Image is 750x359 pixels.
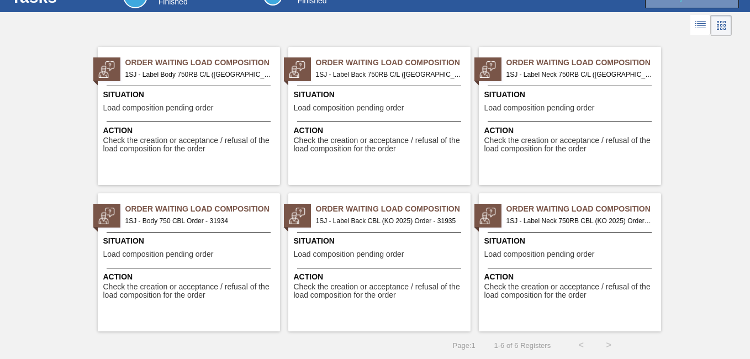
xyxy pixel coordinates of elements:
span: Action [484,271,658,283]
img: status [98,208,115,224]
span: 1 - 6 of 6 Registers [492,341,551,350]
img: status [479,208,496,224]
span: Order Waiting Load Composition [506,57,661,68]
div: Card Vision [711,15,732,36]
span: 1SJ - Label Back CBL (KO 2025) Order - 31935 [316,215,462,227]
span: 1SJ - Body 750 CBL Order - 31934 [125,215,271,227]
span: Check the creation or acceptance / refusal of the load composition for the order [103,283,277,300]
span: Load composition pending order [103,250,214,258]
span: Action [103,271,277,283]
span: Order Waiting Load Composition [506,203,661,215]
span: Check the creation or acceptance / refusal of the load composition for the order [484,136,658,154]
span: Check the creation or acceptance / refusal of the load composition for the order [103,136,277,154]
span: Situation [294,89,468,101]
span: Order Waiting Load Composition [316,57,471,68]
span: Situation [294,235,468,247]
span: Action [294,125,468,136]
span: Load composition pending order [103,104,214,112]
span: Order Waiting Load Composition [125,57,280,68]
img: status [98,61,115,78]
button: < [567,331,595,359]
span: 1SJ - Label Neck 750RB CBL (KO 2025) Order - 31937 [506,215,652,227]
img: status [289,61,305,78]
span: Check the creation or acceptance / refusal of the load composition for the order [294,136,468,154]
div: List Vision [690,15,711,36]
span: Situation [103,235,277,247]
span: Order Waiting Load Composition [125,203,280,215]
span: Load composition pending order [294,104,404,112]
span: Action [294,271,468,283]
span: Load composition pending order [294,250,404,258]
span: Situation [103,89,277,101]
span: Action [484,125,658,136]
button: > [595,331,622,359]
span: Check the creation or acceptance / refusal of the load composition for the order [294,283,468,300]
span: Situation [484,89,658,101]
span: Order Waiting Load Composition [316,203,471,215]
span: Situation [484,235,658,247]
span: 1SJ - Label Back 750RB C/L (Hogwarts) Order - 31932 [316,68,462,81]
img: status [479,61,496,78]
span: Action [103,125,277,136]
span: 1SJ - Label Body 750RB C/L (Hogwarts) Order - 31931 [125,68,271,81]
img: status [289,208,305,224]
span: 1SJ - Label Neck 750RB C/L (Hogwarts) Order - 31933 [506,68,652,81]
span: Load composition pending order [484,104,595,112]
span: Load composition pending order [484,250,595,258]
span: Check the creation or acceptance / refusal of the load composition for the order [484,283,658,300]
span: Page : 1 [453,341,476,350]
